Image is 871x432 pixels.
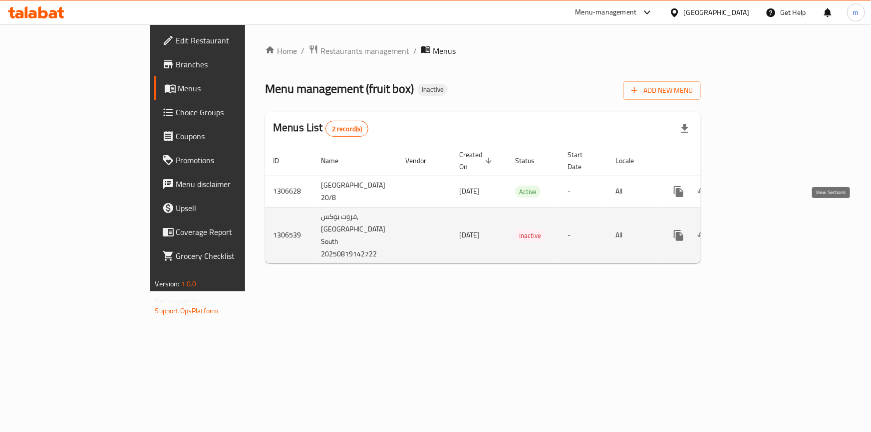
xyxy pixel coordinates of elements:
span: Coverage Report [176,226,288,238]
span: [DATE] [459,185,480,198]
span: 1.0.0 [181,277,197,290]
div: Export file [673,117,697,141]
span: Locale [615,155,647,167]
span: Menu disclaimer [176,178,288,190]
span: Version: [155,277,180,290]
span: Restaurants management [320,45,409,57]
span: ID [273,155,292,167]
a: Menus [154,76,295,100]
span: Menu management ( fruit box ) [265,77,414,100]
span: Vendor [405,155,439,167]
h2: Menus List [273,120,368,137]
span: Branches [176,58,288,70]
span: Grocery Checklist [176,250,288,262]
span: Inactive [418,85,448,94]
div: Menu-management [576,6,637,18]
span: Menus [433,45,456,57]
a: Menu disclaimer [154,172,295,196]
li: / [301,45,304,57]
a: Restaurants management [308,44,409,57]
table: enhanced table [265,146,771,264]
span: Start Date [568,149,595,173]
span: Status [515,155,548,167]
a: Support.OpsPlatform [155,304,219,317]
td: فروت بوكس,[GEOGRAPHIC_DATA] South 20250819142722 [313,207,397,263]
a: Edit Restaurant [154,28,295,52]
span: 2 record(s) [326,124,368,134]
button: more [667,223,691,247]
a: Branches [154,52,295,76]
a: Promotions [154,148,295,172]
span: Upsell [176,202,288,214]
span: Edit Restaurant [176,34,288,46]
a: Coupons [154,124,295,148]
th: Actions [659,146,771,176]
span: Created On [459,149,495,173]
span: Inactive [515,230,545,241]
button: Add New Menu [623,81,701,100]
button: more [667,180,691,204]
td: [GEOGRAPHIC_DATA] 20/8 [313,176,397,207]
a: Grocery Checklist [154,244,295,268]
span: Name [321,155,351,167]
td: - [560,176,607,207]
span: Menus [178,82,288,94]
a: Choice Groups [154,100,295,124]
span: [DATE] [459,228,480,241]
a: Upsell [154,196,295,220]
div: Total records count [325,121,369,137]
td: - [560,207,607,263]
td: All [607,176,659,207]
div: [GEOGRAPHIC_DATA] [684,7,750,18]
nav: breadcrumb [265,44,701,57]
span: m [853,7,859,18]
span: Get support on: [155,294,201,307]
button: Change Status [691,180,715,204]
a: Coverage Report [154,220,295,244]
span: Choice Groups [176,106,288,118]
span: Add New Menu [631,84,693,97]
li: / [413,45,417,57]
span: Coupons [176,130,288,142]
span: Active [515,186,541,198]
span: Promotions [176,154,288,166]
td: All [607,207,659,263]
